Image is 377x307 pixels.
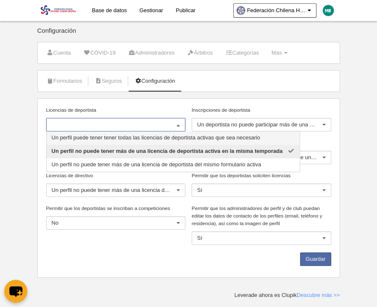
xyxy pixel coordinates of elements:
[300,252,331,266] button: Guardar
[221,47,264,59] a: Categorías
[297,292,340,298] a: Descubre más >>
[247,6,306,15] span: Federación Chilena Hockey Sobre Césped
[192,172,331,179] label: Permitir que los deportistas soliciten licencias
[79,47,120,59] a: COVID-19
[267,47,292,59] a: Más
[37,5,79,15] img: Federación Chilena Hockey Sobre Césped
[237,6,245,15] img: OaM3hsNB7sS1.30x30.jpg
[272,50,282,56] span: Más
[52,161,261,168] span: Un perfil no puede tener más de una licencia de deportista del mismo formulario activa
[46,106,186,114] label: Licencias de deportista
[52,134,260,141] span: Un perfil puede tener tener todas las licencias de deportista activas que sea necesario
[42,47,76,59] a: Cuenta
[46,205,186,212] label: Permitir que los deportistas se inscriban a competiciones
[130,75,179,87] a: Configuración
[235,291,340,299] div: Leverade ahora es Clupik
[46,172,186,179] label: Licencias de directivo
[197,235,202,241] span: Sí
[52,148,283,154] span: Un perfil no puede tener más de una licencia de deportista activa en la misma temporada
[124,47,179,59] a: Administradores
[197,187,202,193] span: Sí
[52,187,264,193] span: Un perfil no puede tener más de una licencia de directivo activa en la misma temporada
[192,106,331,114] label: Inscripciones de deportista
[323,5,334,16] img: c2l6ZT0zMHgzMCZmcz05JnRleHQ9TUImYmc9MDA4OTdi.png
[37,27,340,42] div: Configuración
[42,75,87,87] a: Formularios
[4,280,27,303] button: chat-button
[90,75,127,87] a: Seguros
[182,47,217,59] a: Árbitros
[233,3,316,18] a: Federación Chilena Hockey Sobre Césped
[192,205,331,227] label: Permitir que los administradores de perfil y de club puedan editar los datos de contacto de los p...
[52,220,59,226] span: No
